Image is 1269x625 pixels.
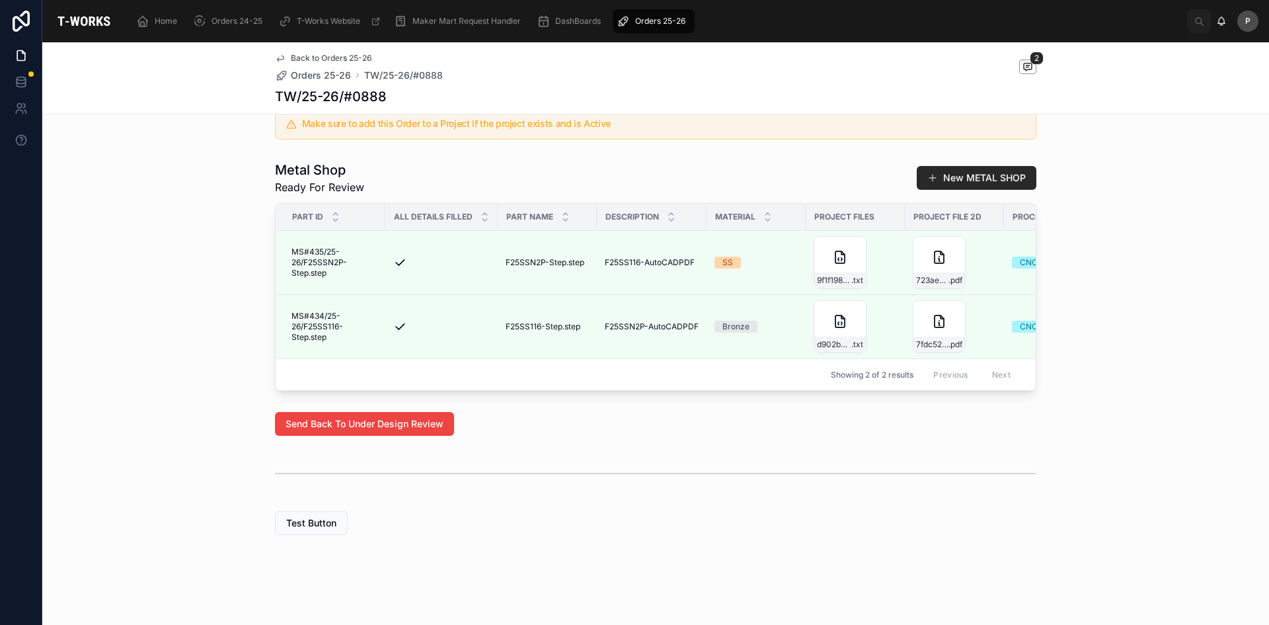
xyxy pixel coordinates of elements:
[297,16,360,26] span: T-Works Website
[189,9,272,33] a: Orders 24-25
[364,69,443,82] a: TW/25-26/#0888
[291,69,351,82] span: Orders 25-26
[292,212,323,222] span: Part ID
[917,166,1036,190] button: New METAL SHOP
[211,16,262,26] span: Orders 24-25
[1020,321,1068,333] div: CNC Turning
[412,16,521,26] span: Maker Mart Request Handler
[291,53,372,63] span: Back to Orders 25-26
[275,53,372,63] a: Back to Orders 25-26
[913,212,981,222] span: Project File 2D
[948,339,962,350] span: .pdf
[506,212,553,222] span: Part Name
[275,161,364,179] h1: Metal Shop
[291,311,377,343] span: MS#434/25-26/F25SS116-Step.step
[274,9,387,33] a: T-Works Website
[851,275,863,286] span: .txt
[613,9,695,33] a: Orders 25-26
[605,321,699,332] span: F25SSN2P-AutoCADPDF
[1019,60,1036,76] button: 2
[916,275,948,286] span: 723aed15-d84c-495a-9b88-75cd9ff93c4e-F25SS116-AutoCADPDF
[302,119,1025,128] h5: Make sure to add this Order to a Project if the project exists and is Active
[817,275,851,286] span: 9f1f1980-844c-4e29-a201-a2d3bc27647c-F25SS116-Step
[1013,212,1073,222] span: Process Type
[126,7,1187,36] div: scrollable content
[286,417,443,431] span: Send Back To Under Design Review
[948,275,962,286] span: .pdf
[275,69,351,82] a: Orders 25-26
[506,321,580,332] span: F25SS116-Step.step
[1020,257,1068,269] div: CNC Turning
[831,370,913,380] span: Showing 2 of 2 results
[722,321,750,333] div: Bronze
[817,339,851,350] span: d902b93d-90fb-471b-b4ce-f731744fcc08-F25SSN2P-Step
[53,11,115,32] img: App logo
[605,257,695,268] span: F25SS116-AutoCADPDF
[275,511,348,535] button: Test Button
[722,257,733,269] div: SS
[1245,16,1250,26] span: P
[851,339,863,350] span: .txt
[275,87,387,106] h1: TW/25-26/#0888
[715,212,755,222] span: Material
[394,212,473,222] span: All Details Filled
[291,247,377,278] span: MS#435/25-26/F25SSN2P-Step.step
[286,517,336,530] span: Test Button
[814,212,874,222] span: Project Files
[275,412,454,436] button: Send Back To Under Design Review
[275,179,364,195] span: Ready For Review
[132,9,186,33] a: Home
[390,9,530,33] a: Maker Mart Request Handler
[506,257,584,268] span: F25SSN2P-Step.step
[555,16,601,26] span: DashBoards
[916,339,948,350] span: 7fdc52ba-653f-47ae-853a-ed50b187d2de-F25SSN2P-AutoCADPDF
[155,16,177,26] span: Home
[635,16,685,26] span: Orders 25-26
[533,9,610,33] a: DashBoards
[605,212,659,222] span: Description
[1030,52,1044,65] span: 2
